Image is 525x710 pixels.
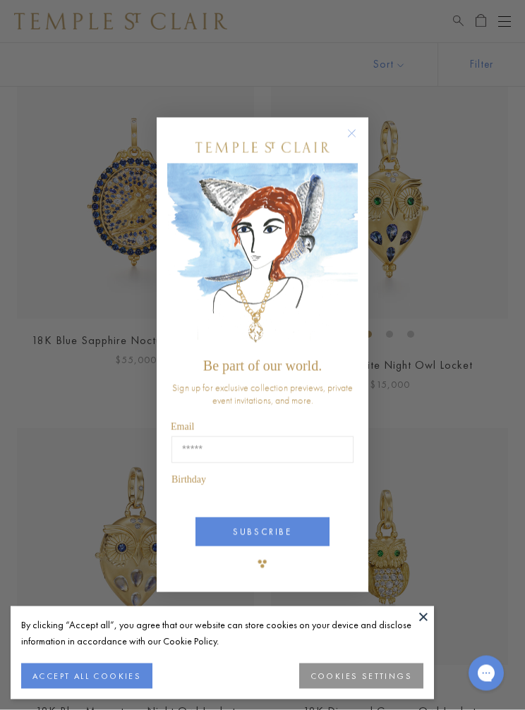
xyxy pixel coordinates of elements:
img: Temple St. Clair [195,142,330,153]
div: By clicking “Accept all”, you agree that our website can store cookies on your device and disclos... [21,617,423,649]
span: Sign up for exclusive collection previews, private event invitations, and more. [172,381,353,407]
iframe: Gorgias live chat messenger [461,651,511,696]
span: Email [171,422,194,432]
button: Close dialog [350,132,368,149]
button: COOKIES SETTINGS [299,663,423,689]
span: Be part of our world. [203,358,322,374]
input: Email [171,436,354,463]
button: SUBSCRIBE [195,518,330,546]
button: ACCEPT ALL COOKIES [21,663,152,689]
span: Birthday [171,475,206,485]
img: c4a9eb12-d91a-4d4a-8ee0-386386f4f338.jpeg [167,164,358,352]
img: TSC [248,550,277,578]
